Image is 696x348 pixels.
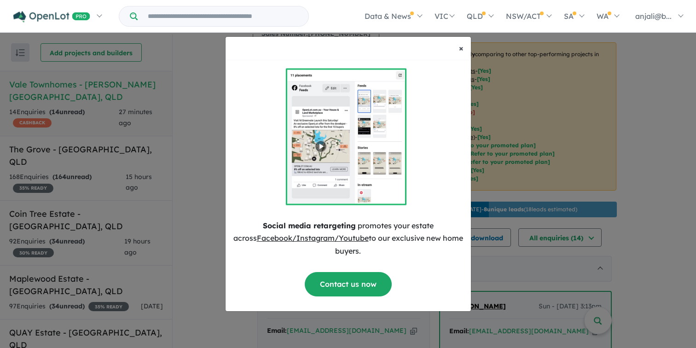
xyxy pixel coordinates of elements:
[139,6,307,26] input: Try estate name, suburb, builder or developer
[285,68,407,206] img: Social media retargeting
[257,233,369,243] u: Facebook/Instagram/Youtube
[263,221,356,230] b: Social media retargeting
[635,12,672,21] span: anjali@b...
[459,43,464,53] span: ×
[13,11,90,23] img: Openlot PRO Logo White
[305,272,392,296] a: Contact us now
[233,221,463,255] span: promotes your estate across to our exclusive new home buyers.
